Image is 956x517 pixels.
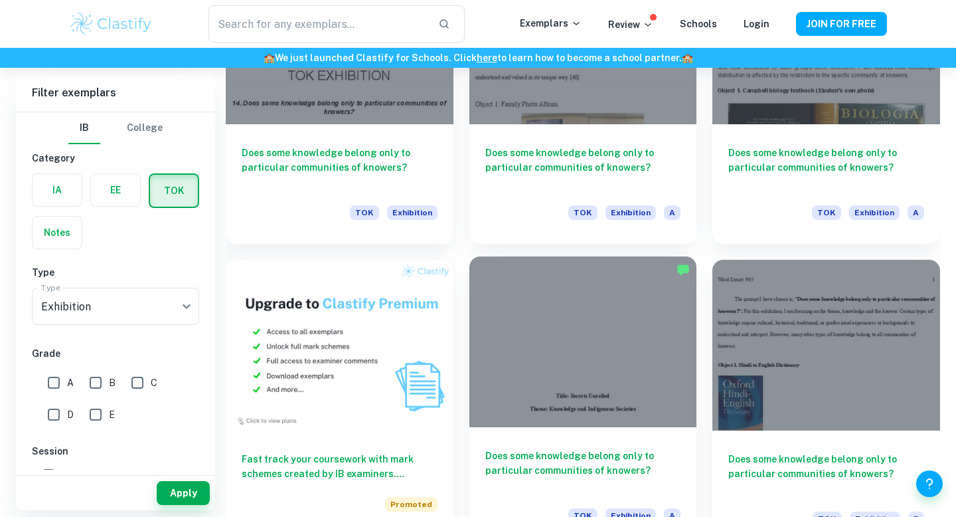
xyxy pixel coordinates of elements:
[477,52,497,63] a: here
[67,375,74,390] span: A
[32,151,199,165] h6: Category
[728,146,924,189] h6: Does some knowledge belong only to particular communities of knowers?
[3,51,953,65] h6: We just launched Clastify for Schools. Click to learn how to become a school partner.
[226,260,453,431] img: Thumbnail
[264,52,275,63] span: 🏫
[677,263,690,276] img: Marked
[242,146,438,189] h6: Does some knowledge belong only to particular communities of knowers?
[69,11,153,37] img: Clastify logo
[520,16,582,31] p: Exemplars
[32,346,199,361] h6: Grade
[33,174,82,206] button: IA
[68,112,100,144] button: IB
[150,175,198,207] button: TOK
[127,112,163,144] button: College
[387,205,438,220] span: Exhibition
[16,74,215,112] h6: Filter exemplars
[849,205,900,220] span: Exhibition
[682,52,693,63] span: 🏫
[916,470,943,497] button: Help and Feedback
[608,17,653,32] p: Review
[32,288,199,325] div: Exhibition
[67,407,74,422] span: D
[151,375,157,390] span: C
[680,19,717,29] a: Schools
[728,452,924,496] h6: Does some knowledge belong only to particular communities of knowers?
[91,174,140,206] button: EE
[350,205,379,220] span: TOK
[908,205,924,220] span: A
[33,217,82,249] button: Notes
[208,5,428,43] input: Search for any exemplars...
[32,265,199,280] h6: Type
[812,205,841,220] span: TOK
[744,19,769,29] a: Login
[62,468,92,482] span: [DATE]
[109,407,115,422] span: E
[796,12,887,36] button: JOIN FOR FREE
[32,444,199,459] h6: Session
[157,481,210,505] button: Apply
[68,112,163,144] div: Filter type choice
[485,449,681,492] h6: Does some knowledge belong only to particular communities of knowers?
[41,282,60,293] label: Type
[242,452,438,481] h6: Fast track your coursework with mark schemes created by IB examiners. Upgrade now
[605,205,656,220] span: Exhibition
[109,375,116,390] span: B
[385,497,438,512] span: Promoted
[485,146,681,189] h6: Does some knowledge belong only to particular communities of knowers?
[568,205,597,220] span: TOK
[664,205,680,220] span: A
